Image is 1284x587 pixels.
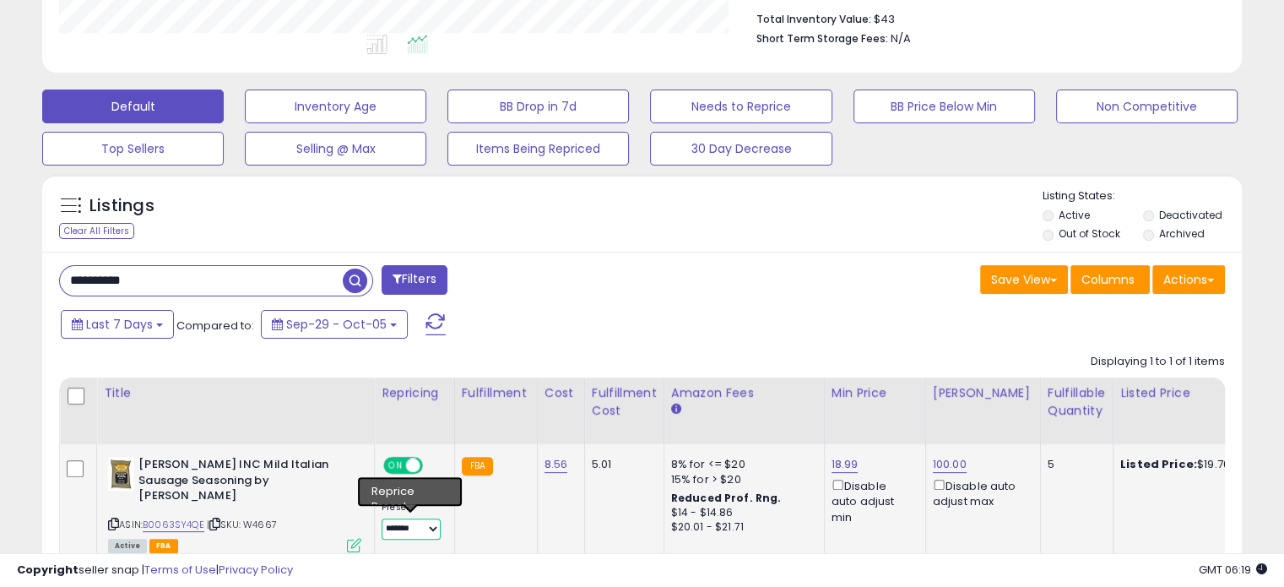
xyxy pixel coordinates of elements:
button: BB Drop in 7d [447,90,629,123]
span: OFF [420,459,447,473]
div: ASIN: [108,457,361,551]
b: Total Inventory Value: [756,12,871,26]
div: Listed Price [1120,384,1266,402]
div: 8% for <= $20 [671,457,811,472]
label: Deactivated [1158,208,1222,222]
b: Short Term Storage Fees: [756,31,888,46]
a: Privacy Policy [219,562,293,578]
button: Sep-29 - Oct-05 [261,310,408,339]
button: Default [42,90,224,123]
img: 41hGEXe2g1L._SL40_.jpg [108,457,134,491]
div: 5.01 [592,457,651,472]
h5: Listings [89,194,154,218]
button: Last 7 Days [61,310,174,339]
label: Active [1059,208,1090,222]
span: Sep-29 - Oct-05 [286,316,387,333]
button: Columns [1070,265,1150,294]
div: Title [104,384,367,402]
button: 30 Day Decrease [650,132,832,166]
label: Archived [1158,226,1204,241]
div: Disable auto adjust max [933,476,1027,509]
span: | SKU: W4667 [207,518,277,531]
b: [PERSON_NAME] INC Mild Italian Sausage Seasoning by [PERSON_NAME] [138,457,344,508]
div: 5 [1048,457,1100,472]
div: $14 - $14.86 [671,506,811,520]
button: Top Sellers [42,132,224,166]
label: Out of Stock [1059,226,1120,241]
a: Terms of Use [144,562,216,578]
div: $20.01 - $21.71 [671,520,811,535]
span: ON [385,459,406,473]
span: Compared to: [176,318,254,334]
span: 2025-10-13 06:19 GMT [1199,562,1267,578]
li: $43 [756,8,1212,28]
div: Disable auto adjust min [832,476,913,525]
div: Preset: [382,502,442,540]
button: Actions [1152,265,1225,294]
div: Fulfillment Cost [592,384,657,420]
span: N/A [891,30,911,46]
button: Save View [980,265,1068,294]
span: All listings currently available for purchase on Amazon [108,539,147,553]
div: seller snap | | [17,563,293,579]
div: Fulfillment [462,384,530,402]
b: Reduced Prof. Rng. [671,491,782,505]
div: [PERSON_NAME] [933,384,1033,402]
button: Filters [382,265,447,295]
strong: Copyright [17,562,79,578]
button: Selling @ Max [245,132,426,166]
button: Items Being Repriced [447,132,629,166]
p: Listing States: [1043,188,1242,204]
a: 100.00 [933,456,967,473]
a: 18.99 [832,456,859,473]
button: Inventory Age [245,90,426,123]
span: Columns [1081,271,1135,288]
small: Amazon Fees. [671,402,681,417]
span: Last 7 Days [86,316,153,333]
b: Listed Price: [1120,456,1197,472]
div: Fulfillable Quantity [1048,384,1106,420]
div: 15% for > $20 [671,472,811,487]
div: $19.76 [1120,457,1260,472]
div: Repricing [382,384,447,402]
a: B0063SY4QE [143,518,204,532]
span: FBA [149,539,178,553]
div: Win BuyBox [382,483,442,498]
button: BB Price Below Min [853,90,1035,123]
a: 8.56 [544,456,568,473]
div: Displaying 1 to 1 of 1 items [1091,354,1225,370]
div: Amazon Fees [671,384,817,402]
button: Needs to Reprice [650,90,832,123]
div: Min Price [832,384,918,402]
small: FBA [462,457,493,476]
div: Clear All Filters [59,223,134,239]
button: Non Competitive [1056,90,1238,123]
div: Cost [544,384,577,402]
